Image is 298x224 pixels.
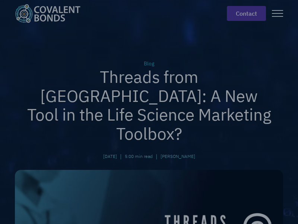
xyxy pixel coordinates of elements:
[103,153,117,160] div: [DATE]
[227,6,266,21] a: contact
[15,60,283,68] div: Blog
[15,4,80,23] img: Covalent Bonds White / Teal Logo
[161,153,195,160] a: [PERSON_NAME]
[120,152,122,161] div: |
[15,4,86,23] a: home
[125,153,153,160] div: 5:00 min read
[15,68,283,143] h1: Threads from [GEOGRAPHIC_DATA]: A New Tool in the Life Science Marketing Toolbox?
[156,152,158,161] div: |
